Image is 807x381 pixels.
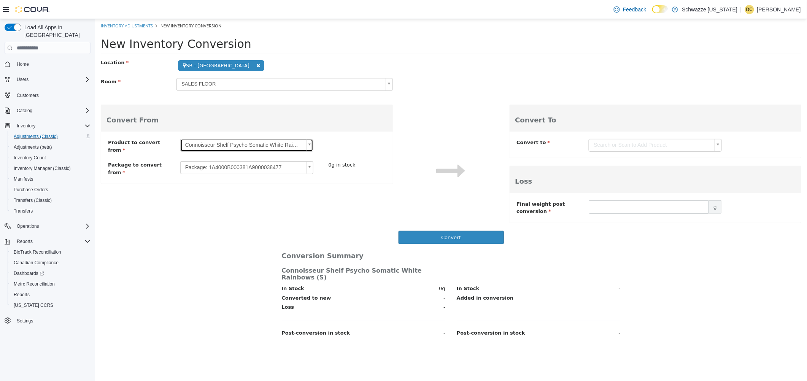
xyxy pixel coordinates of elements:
[11,258,91,267] span: Canadian Compliance
[14,316,36,325] a: Settings
[8,268,94,279] a: Dashboards
[85,120,218,133] a: Connoisseur Shelf Psycho Somatic White Rainbows (S)
[14,121,38,130] button: Inventory
[14,281,55,287] span: Metrc Reconciliation
[344,266,350,273] span: 0g
[11,132,91,141] span: Adjustments (Classic)
[348,284,350,292] span: -
[14,260,59,266] span: Canadian Compliance
[494,120,616,132] span: Search or Scan to Add Product
[14,222,42,231] button: Operations
[187,248,351,262] h4: Connoisseur Shelf Psycho Somatic White Rainbows (S)
[8,206,94,216] button: Transfers
[422,182,470,195] span: Final weight post conversion
[11,269,91,278] span: Dashboards
[2,89,94,100] button: Customers
[86,143,208,155] span: Package: 1A4000B000381A9000038477
[8,152,94,163] button: Inventory Count
[14,90,91,100] span: Customers
[17,76,29,83] span: Users
[11,248,64,257] a: BioTrack Reconciliation
[652,5,668,13] input: Dark Mode
[14,222,91,231] span: Operations
[8,142,94,152] button: Adjustments (beta)
[234,142,287,150] div: 0g in stock
[8,195,94,206] button: Transfers (Classic)
[11,153,49,162] a: Inventory Count
[14,133,58,140] span: Adjustments (Classic)
[14,270,44,276] span: Dashboards
[11,143,91,152] span: Adjustments (beta)
[2,221,94,232] button: Operations
[6,18,156,32] span: New Inventory Conversion
[11,153,91,162] span: Inventory Count
[8,131,94,142] button: Adjustments (Classic)
[11,143,55,152] a: Adjustments (beta)
[362,266,384,273] label: In Stock
[8,174,94,184] button: Manifests
[21,24,91,39] span: Load All Apps in [GEOGRAPHIC_DATA]
[14,155,46,161] span: Inventory Count
[13,121,65,134] span: Product to convert from
[11,164,74,173] a: Inventory Manager (Classic)
[17,223,39,229] span: Operations
[65,4,126,10] span: New Inventory Conversion
[11,248,91,257] span: BioTrack Reconciliation
[15,6,49,13] img: Cova
[14,292,30,298] span: Reports
[652,13,653,14] span: Dark Mode
[11,132,61,141] a: Adjustments (Classic)
[11,175,36,184] a: Manifests
[11,175,91,184] span: Manifests
[14,316,91,325] span: Settings
[682,5,737,14] p: Schwazze [US_STATE]
[187,310,255,318] label: Post-conversion in stock
[17,92,39,98] span: Customers
[14,106,35,115] button: Catalog
[14,165,71,171] span: Inventory Manager (Classic)
[86,120,208,132] span: Connoisseur Shelf Psycho Somatic White Rainbows (S)
[14,60,32,69] a: Home
[14,75,91,84] span: Users
[11,185,51,194] a: Purchase Orders
[11,206,91,216] span: Transfers
[611,2,649,17] a: Feedback
[82,59,287,71] span: SALES FLOOR
[17,123,35,129] span: Inventory
[2,59,94,70] button: Home
[2,105,94,116] button: Catalog
[17,61,29,67] span: Home
[14,237,36,246] button: Reports
[81,59,297,72] a: SALES FLOOR
[14,197,52,203] span: Transfers (Classic)
[11,279,91,289] span: Metrc Reconciliation
[8,257,94,268] button: Canadian Compliance
[14,302,53,308] span: [US_STATE] CCRS
[524,310,526,318] span: -
[14,59,91,69] span: Home
[746,5,753,14] span: Dc
[11,258,62,267] a: Canadian Compliance
[8,247,94,257] button: BioTrack Reconciliation
[757,5,801,14] p: [PERSON_NAME]
[2,121,94,131] button: Inventory
[11,290,91,299] span: Reports
[17,238,33,244] span: Reports
[6,4,58,10] a: Inventory Adjustments
[14,75,32,84] button: Users
[187,275,236,283] label: Converted to new
[14,237,91,246] span: Reports
[422,121,455,126] span: Convert to
[524,266,526,273] span: -
[348,275,350,283] span: -
[303,212,409,225] button: Convert
[14,144,52,150] span: Adjustments (beta)
[8,163,94,174] button: Inventory Manager (Classic)
[83,41,169,52] span: SB - [GEOGRAPHIC_DATA]
[420,159,701,166] h3: Loss
[740,5,742,14] p: |
[11,196,91,205] span: Transfers (Classic)
[11,185,91,194] span: Purchase Orders
[11,301,56,310] a: [US_STATE] CCRS
[8,289,94,300] button: Reports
